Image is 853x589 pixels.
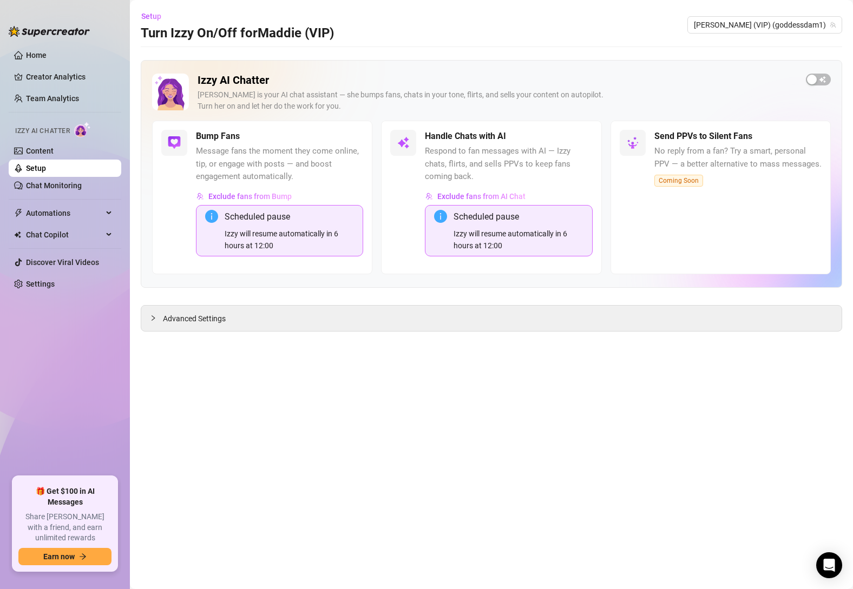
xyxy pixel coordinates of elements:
[141,25,334,42] h3: Turn Izzy On/Off for Maddie (VIP)
[816,552,842,578] div: Open Intercom Messenger
[196,193,204,200] img: svg%3e
[694,17,836,33] span: Maddie (VIP) (goddessdam1)
[196,145,363,183] span: Message fans the moment they come online, tip, or engage with posts — and boost engagement automa...
[15,126,70,136] span: Izzy AI Chatter
[454,210,583,223] div: Scheduled pause
[434,210,447,223] span: info-circle
[454,228,583,252] div: Izzy will resume automatically in 6 hours at 12:00
[26,226,103,243] span: Chat Copilot
[198,74,797,87] h2: Izzy AI Chatter
[18,512,111,544] span: Share [PERSON_NAME] with a friend, and earn unlimited rewards
[168,136,181,149] img: svg%3e
[26,181,82,190] a: Chat Monitoring
[18,486,111,507] span: 🎁 Get $100 in AI Messages
[9,26,90,37] img: logo-BBDzfeDw.svg
[196,188,292,205] button: Exclude fans from Bump
[152,74,189,110] img: Izzy AI Chatter
[26,147,54,155] a: Content
[14,231,21,239] img: Chat Copilot
[141,12,161,21] span: Setup
[18,548,111,565] button: Earn nowarrow-right
[26,164,46,173] a: Setup
[26,204,103,222] span: Automations
[654,145,822,170] span: No reply from a fan? Try a smart, personal PPV — a better alternative to mass messages.
[150,312,163,324] div: collapsed
[425,188,526,205] button: Exclude fans from AI Chat
[141,8,170,25] button: Setup
[225,210,354,223] div: Scheduled pause
[26,258,99,267] a: Discover Viral Videos
[26,94,79,103] a: Team Analytics
[830,22,836,28] span: team
[397,136,410,149] img: svg%3e
[43,552,75,561] span: Earn now
[74,122,91,137] img: AI Chatter
[205,210,218,223] span: info-circle
[425,130,506,143] h5: Handle Chats with AI
[654,175,703,187] span: Coming Soon
[437,192,526,201] span: Exclude fans from AI Chat
[425,145,592,183] span: Respond to fan messages with AI — Izzy chats, flirts, and sells PPVs to keep fans coming back.
[198,89,797,112] div: [PERSON_NAME] is your AI chat assistant — she bumps fans, chats in your tone, flirts, and sells y...
[208,192,292,201] span: Exclude fans from Bump
[26,68,113,85] a: Creator Analytics
[654,130,752,143] h5: Send PPVs to Silent Fans
[26,51,47,59] a: Home
[163,313,226,325] span: Advanced Settings
[425,193,433,200] img: svg%3e
[196,130,240,143] h5: Bump Fans
[626,136,639,149] img: svg%3e
[150,315,156,321] span: collapsed
[79,553,87,560] span: arrow-right
[225,228,354,252] div: Izzy will resume automatically in 6 hours at 12:00
[26,280,55,288] a: Settings
[14,209,23,217] span: thunderbolt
